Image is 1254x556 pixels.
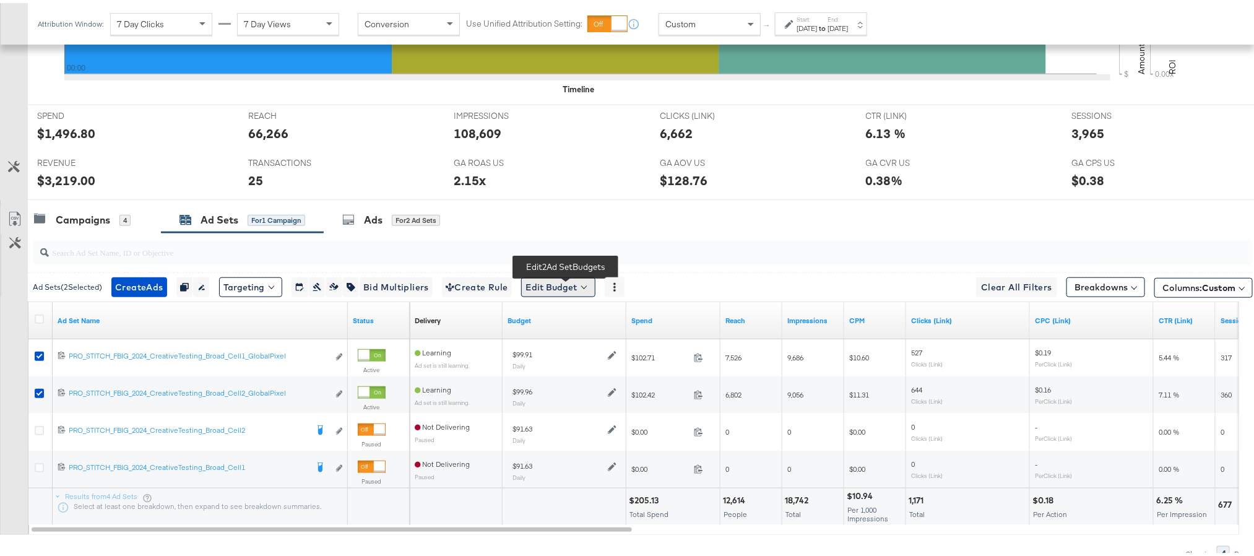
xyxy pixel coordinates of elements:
[248,121,288,139] div: 66,266
[512,433,525,441] sub: Daily
[1035,345,1051,354] span: $0.19
[1071,168,1104,186] div: $0.38
[358,400,386,408] label: Active
[660,168,707,186] div: $128.76
[512,421,532,431] div: $91.63
[358,474,386,482] label: Paused
[725,424,729,433] span: 0
[415,419,470,428] span: Not Delivering
[359,274,433,294] button: Bid Multipliers
[37,154,130,166] span: REVENUE
[1162,279,1235,291] span: Columns:
[787,424,791,433] span: 0
[976,274,1057,294] button: Clear All Filters
[353,313,405,323] a: Shows the current state of your Ad Set.
[563,80,594,92] div: Timeline
[1221,387,1232,396] span: 360
[111,274,167,294] button: CreateAds
[512,384,532,394] div: $99.96
[1202,279,1235,290] span: Custom
[1035,313,1149,323] a: The average cost for each link click you've received from your ad.
[454,168,486,186] div: 2.15x
[521,274,595,294] button: Edit Budget
[248,212,305,223] div: for 1 Campaign
[1159,424,1179,433] span: 0.00 %
[785,506,801,516] span: Total
[847,502,888,520] span: Per 1,000 Impressions
[981,277,1052,292] span: Clear All Filters
[365,15,409,27] span: Conversion
[1032,492,1057,503] div: $0.18
[69,459,307,472] a: PRO_STITCH_FBIG_2024_CreativeTesting_Broad_Cell1
[1167,56,1178,71] text: ROI
[415,358,470,366] sub: Ad set is still learning.
[1071,121,1104,139] div: 3,965
[911,456,915,466] span: 0
[508,313,621,323] a: Shows the current budget of Ad Set.
[512,347,532,357] div: $99.91
[828,12,848,20] label: End:
[631,350,689,359] span: $102.71
[725,461,729,471] span: 0
[631,424,689,433] span: $0.00
[1066,274,1145,294] button: Breakdowns
[512,458,532,468] div: $91.63
[762,21,774,25] span: ↑
[201,210,238,224] div: Ad Sets
[1071,154,1164,166] span: GA CPS US
[1071,107,1164,119] span: SESSIONS
[1221,424,1224,433] span: 0
[828,20,848,30] div: [DATE]
[248,154,341,166] span: TRANSACTIONS
[37,121,95,139] div: $1,496.80
[797,12,817,20] label: Start:
[723,492,749,503] div: 12,614
[219,274,282,294] button: Targeting
[787,387,803,396] span: 9,056
[1221,350,1232,359] span: 317
[866,121,906,139] div: 6.13 %
[785,492,812,503] div: 18,742
[817,20,828,30] strong: to
[512,359,525,367] sub: Daily
[415,433,435,440] sub: Paused
[392,212,440,223] div: for 2 Ad Sets
[1157,506,1207,516] span: Per Impression
[248,107,341,119] span: REACH
[631,461,689,471] span: $0.00
[1035,382,1051,391] span: $0.16
[415,470,435,477] sub: Paused
[787,350,803,359] span: 9,686
[911,345,922,354] span: 527
[911,313,1025,323] a: The number of clicks on links appearing on your ad or Page that direct people to your sites off F...
[415,456,470,466] span: Not Delivering
[512,471,525,478] sub: Daily
[787,461,791,471] span: 0
[1033,506,1067,516] span: Per Action
[849,424,865,433] span: $0.00
[849,461,865,471] span: $0.00
[442,274,512,294] button: Create Rule
[248,168,263,186] div: 25
[415,313,441,323] a: Reflects the ability of your Ad Set to achieve delivery based on ad states, schedule and budget.
[415,313,441,323] div: Delivery
[1136,17,1147,71] text: Amount (USD)
[631,313,716,323] a: The total amount spent to date.
[117,15,164,27] span: 7 Day Clicks
[849,350,869,359] span: $10.60
[69,422,307,432] div: PRO_STITCH_FBIG_2024_CreativeTesting_Broad_Cell2
[454,154,547,166] span: GA ROAS US
[866,107,959,119] span: CTR (LINK)
[1035,456,1037,466] span: -
[415,396,470,403] sub: Ad set is still learning.
[119,212,131,223] div: 4
[446,277,508,292] span: Create Rule
[56,210,110,224] div: Campaigns
[911,357,943,365] sub: Clicks (Link)
[69,348,329,358] div: PRO_STITCH_FBIG_2024_CreativeTesting_Broad_Cell1_GlobalPixel
[512,396,525,404] sub: Daily
[629,506,668,516] span: Total Spend
[725,313,777,323] a: The number of people your ad was served to.
[660,121,693,139] div: 6,662
[660,154,753,166] span: GA AOV US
